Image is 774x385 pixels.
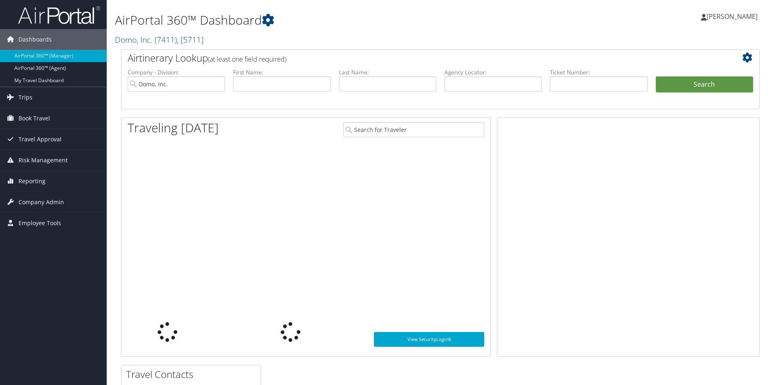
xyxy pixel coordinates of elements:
[18,213,61,233] span: Employee Tools
[128,51,700,65] h2: Airtinerary Lookup
[115,12,549,29] h1: AirPortal 360™ Dashboard
[18,129,62,150] span: Travel Approval
[128,68,225,76] label: Company - Division:
[707,12,758,21] span: [PERSON_NAME]
[18,108,50,129] span: Book Travel
[233,68,330,76] label: First Name:
[115,34,204,45] a: Domo, Inc.
[339,68,436,76] label: Last Name:
[18,87,32,108] span: Trips
[155,34,177,45] span: ( 7411 )
[374,332,485,347] a: View SecurityLogic®
[18,150,68,171] span: Risk Management
[18,29,52,50] span: Dashboards
[18,5,100,25] img: airportal-logo.png
[444,68,542,76] label: Agency Locator:
[128,119,219,136] h1: Traveling [DATE]
[343,122,485,137] input: Search for Traveler
[701,4,766,29] a: [PERSON_NAME]
[656,76,753,93] button: Search
[177,34,204,45] span: , [ 5711 ]
[18,171,46,191] span: Reporting
[550,68,647,76] label: Ticket Number:
[126,367,261,381] h2: Travel Contacts
[18,192,64,212] span: Company Admin
[208,55,286,64] span: (at least one field required)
